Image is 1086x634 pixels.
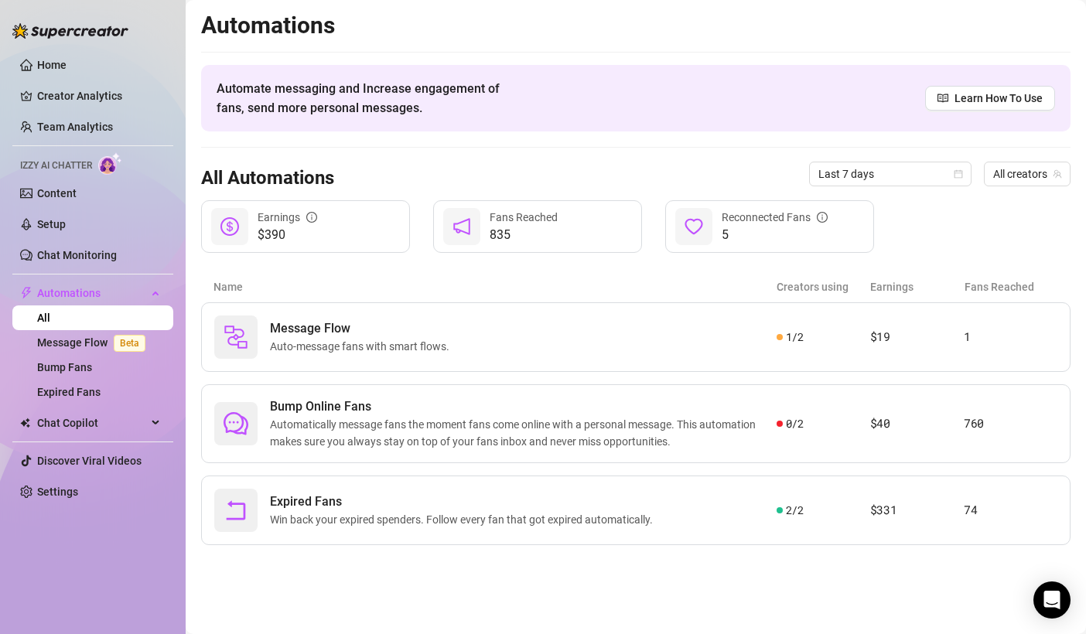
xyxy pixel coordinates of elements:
img: logo-BBDzfeDw.svg [12,23,128,39]
span: info-circle [306,212,317,223]
a: Message FlowBeta [37,336,152,349]
span: Automatically message fans the moment fans come online with a personal message. This automation m... [270,416,777,450]
span: read [937,93,948,104]
h3: All Automations [201,166,334,191]
span: comment [224,411,248,436]
a: Settings [37,486,78,498]
a: Content [37,187,77,199]
article: $331 [870,501,964,520]
article: $40 [870,414,964,433]
span: 0 / 2 [786,415,804,432]
span: Win back your expired spenders. Follow every fan that got expired automatically. [270,511,659,528]
span: 1 / 2 [786,329,804,346]
a: Discover Viral Videos [37,455,142,467]
a: Learn How To Use [925,86,1055,111]
span: Izzy AI Chatter [20,158,92,173]
span: dollar [220,217,239,236]
article: 760 [964,414,1057,433]
img: Chat Copilot [20,418,30,428]
article: $19 [870,328,964,346]
a: Team Analytics [37,121,113,133]
span: rollback [224,498,248,523]
span: 835 [490,226,558,244]
span: Bump Online Fans [270,397,777,416]
span: Automate messaging and Increase engagement of fans, send more personal messages. [217,79,514,118]
img: AI Chatter [98,152,122,175]
article: 74 [964,501,1057,520]
div: Reconnected Fans [722,209,828,226]
span: Expired Fans [270,493,659,511]
a: Creator Analytics [37,84,161,108]
article: Name [213,278,777,295]
span: Automations [37,281,147,305]
span: Beta [114,335,145,352]
article: Creators using [777,278,870,295]
span: Chat Copilot [37,411,147,435]
article: Earnings [870,278,964,295]
a: Chat Monitoring [37,249,117,261]
img: svg%3e [224,325,248,349]
a: Setup [37,218,66,230]
span: heart [685,217,703,236]
span: Learn How To Use [955,90,1043,107]
article: 1 [964,328,1057,346]
span: Auto-message fans with smart flows. [270,338,456,355]
span: $390 [258,226,317,244]
a: Expired Fans [37,386,101,398]
a: Home [37,59,67,71]
div: Earnings [258,209,317,226]
span: calendar [954,169,963,179]
span: 5 [722,226,828,244]
span: notification [452,217,471,236]
span: All creators [993,162,1061,186]
span: Last 7 days [818,162,962,186]
article: Fans Reached [965,278,1058,295]
span: thunderbolt [20,287,32,299]
div: Open Intercom Messenger [1033,581,1071,619]
span: Message Flow [270,319,456,338]
span: 2 / 2 [786,502,804,519]
span: Fans Reached [490,211,558,223]
a: All [37,312,50,324]
h2: Automations [201,11,1071,40]
span: team [1053,169,1062,179]
a: Bump Fans [37,361,92,373]
span: info-circle [817,212,828,223]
